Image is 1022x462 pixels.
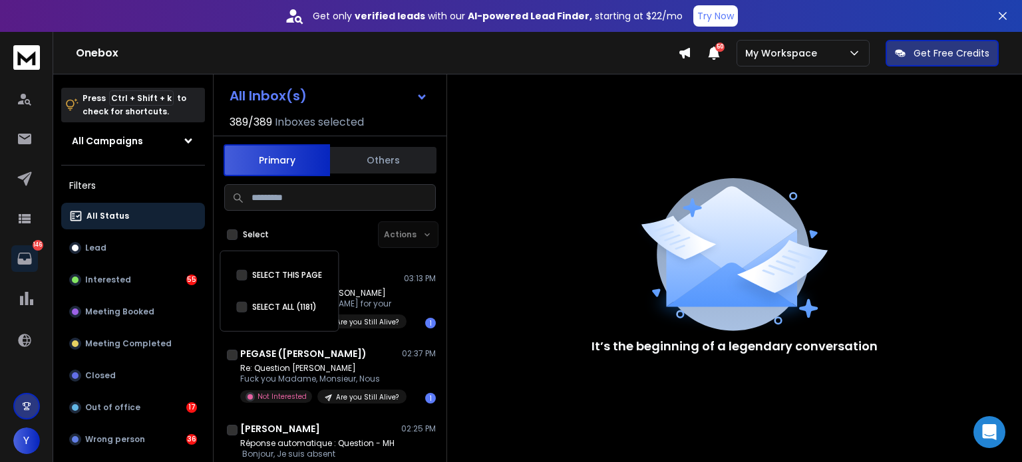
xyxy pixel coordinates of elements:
[61,267,205,293] button: Interested55
[61,362,205,389] button: Closed
[257,392,307,402] p: Not Interested
[886,40,999,66] button: Get Free Credits
[425,393,436,404] div: 1
[109,90,174,106] span: Ctrl + Shift + k
[85,306,154,317] p: Meeting Booked
[914,47,989,60] p: Get Free Credits
[252,302,317,312] label: SELECT ALL (1181)
[83,92,186,118] p: Press to check for shortcuts.
[61,426,205,453] button: Wrong person36
[61,176,205,195] h3: Filters
[85,275,131,285] p: Interested
[240,347,367,360] h1: PEGASE ([PERSON_NAME])
[33,240,43,251] p: 146
[61,394,205,421] button: Out of office17
[355,9,425,23] strong: verified leads
[697,9,734,23] p: Try Now
[76,45,678,61] h1: Onebox
[85,370,116,381] p: Closed
[85,243,106,253] p: Lead
[85,434,145,445] p: Wrong person
[85,402,140,413] p: Out of office
[224,144,330,176] button: Primary
[715,43,725,52] span: 50
[13,427,40,454] button: Y
[275,114,364,130] h3: Inboxes selected
[425,318,436,328] div: 1
[240,422,320,435] h1: [PERSON_NAME]
[252,270,322,281] label: SELECT THIS PAGE
[219,82,438,109] button: All Inbox(s)
[85,338,172,349] p: Meeting Completed
[973,416,1005,448] div: Open Intercom Messenger
[240,438,399,449] p: Réponse automatique : Question - MH
[693,5,738,27] button: Try Now
[243,229,269,240] label: Select
[186,402,197,413] div: 17
[745,47,822,60] p: My Workspace
[468,9,592,23] strong: AI-powered Lead Finder,
[61,330,205,357] button: Meeting Completed
[240,449,399,459] p: Bonjour, Je suis absent
[592,337,878,356] p: It’s the beginning of a legendary conversation
[186,434,197,445] div: 36
[336,392,399,402] p: Are you Still Alive?
[186,275,197,285] div: 55
[86,211,129,221] p: All Status
[61,298,205,325] button: Meeting Booked
[313,9,683,23] p: Get only with our starting at $22/mo
[240,363,400,374] p: Re: Question [PERSON_NAME]
[11,245,38,272] a: 146
[336,317,399,327] p: Are you Still Alive?
[230,89,307,102] h1: All Inbox(s)
[230,114,272,130] span: 389 / 389
[61,203,205,229] button: All Status
[330,146,436,175] button: Others
[13,45,40,70] img: logo
[401,423,436,434] p: 02:25 PM
[61,235,205,261] button: Lead
[72,134,143,148] h1: All Campaigns
[240,374,400,384] p: Fuck you Madame, Monsieur, Nous
[402,348,436,359] p: 02:37 PM
[61,128,205,154] button: All Campaigns
[404,273,436,284] p: 03:13 PM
